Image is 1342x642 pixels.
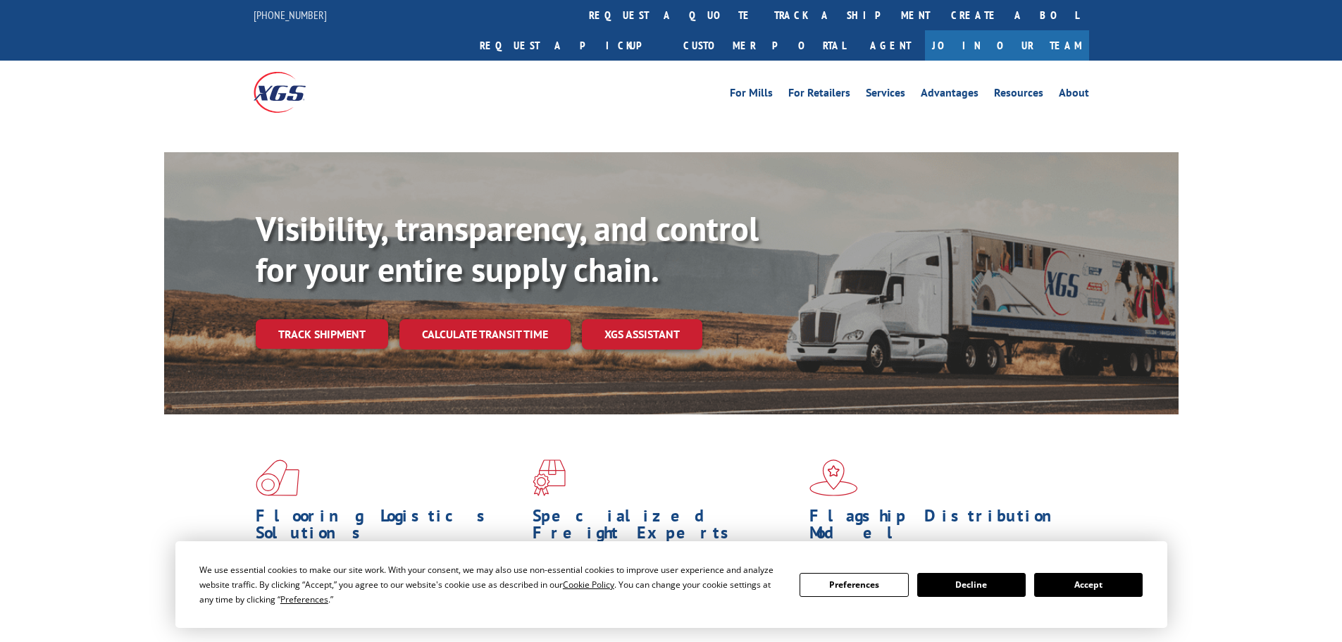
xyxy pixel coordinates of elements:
[788,87,850,103] a: For Retailers
[469,30,673,61] a: Request a pickup
[673,30,856,61] a: Customer Portal
[256,206,759,291] b: Visibility, transparency, and control for your entire supply chain.
[254,8,327,22] a: [PHONE_NUMBER]
[800,573,908,597] button: Preferences
[582,319,702,350] a: XGS ASSISTANT
[856,30,925,61] a: Agent
[917,573,1026,597] button: Decline
[1034,573,1143,597] button: Accept
[399,319,571,350] a: Calculate transit time
[256,459,299,496] img: xgs-icon-total-supply-chain-intelligence-red
[533,507,799,548] h1: Specialized Freight Experts
[256,319,388,349] a: Track shipment
[994,87,1043,103] a: Resources
[921,87,978,103] a: Advantages
[256,507,522,548] h1: Flooring Logistics Solutions
[866,87,905,103] a: Services
[280,593,328,605] span: Preferences
[925,30,1089,61] a: Join Our Team
[533,459,566,496] img: xgs-icon-focused-on-flooring-red
[1059,87,1089,103] a: About
[730,87,773,103] a: For Mills
[809,459,858,496] img: xgs-icon-flagship-distribution-model-red
[199,562,783,607] div: We use essential cookies to make our site work. With your consent, we may also use non-essential ...
[563,579,614,591] span: Cookie Policy
[175,541,1167,628] div: Cookie Consent Prompt
[809,507,1076,548] h1: Flagship Distribution Model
